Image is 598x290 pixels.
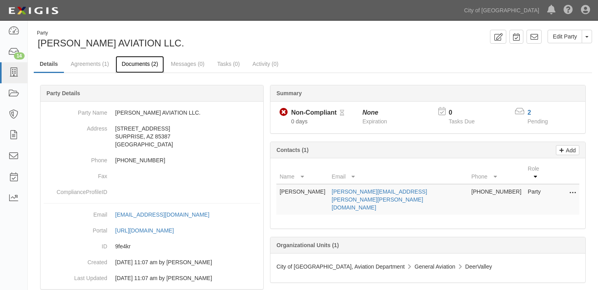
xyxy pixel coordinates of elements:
dt: Party Name [44,105,107,117]
div: KELLEY AVIATION LLC. [34,30,307,50]
div: [EMAIL_ADDRESS][DOMAIN_NAME] [115,211,209,219]
a: City of [GEOGRAPHIC_DATA] [460,2,543,18]
dt: Portal [44,223,107,234]
a: Documents (2) [116,56,164,73]
p: 0 [449,108,484,117]
th: Email [328,161,468,184]
a: [EMAIL_ADDRESS][DOMAIN_NAME] [115,211,218,218]
a: Agreements (1) [65,56,115,72]
span: General Aviation [415,263,455,270]
p: Add [564,146,576,155]
a: Add [556,145,579,155]
dt: Phone [44,152,107,164]
span: Pending [528,118,548,125]
dt: Created [44,254,107,266]
th: Phone [468,161,525,184]
a: [PERSON_NAME][EMAIL_ADDRESS][PERSON_NAME][PERSON_NAME][DOMAIN_NAME] [332,188,427,211]
dd: [PERSON_NAME] AVIATION LLC. [44,105,260,121]
b: Summary [276,90,302,96]
a: Tasks (0) [211,56,246,72]
b: Organizational Units (1) [276,242,339,248]
dt: ID [44,238,107,250]
dt: Email [44,207,107,219]
a: Edit Party [548,30,582,43]
dd: [PHONE_NUMBER] [44,152,260,168]
a: Details [34,56,64,73]
span: City of [GEOGRAPHIC_DATA], Aviation Department [276,263,405,270]
span: [PERSON_NAME] AVIATION LLC. [38,38,184,48]
b: Party Details [46,90,80,96]
div: Party [37,30,184,36]
dt: ComplianceProfileID [44,184,107,196]
a: [URL][DOMAIN_NAME] [115,227,183,234]
i: Help Center - Complianz [563,6,573,15]
td: [PERSON_NAME] [276,184,328,215]
i: None [363,109,378,116]
span: Expiration [363,118,387,125]
i: Pending Review [340,110,344,116]
dd: 10/15/2025 11:07 am by Kim Siebert [44,270,260,286]
dd: 10/15/2025 11:07 am by Kim Siebert [44,254,260,270]
dt: Address [44,121,107,133]
dd: [STREET_ADDRESS] SURPRISE, AZ 85387 [GEOGRAPHIC_DATA] [44,121,260,152]
span: DeerValley [465,263,492,270]
span: Since 10/15/2025 [291,118,307,125]
span: Tasks Due [449,118,475,125]
dd: 9fe4kr [44,238,260,254]
th: Name [276,161,328,184]
a: Messages (0) [165,56,210,72]
div: 14 [14,52,25,60]
div: Non-Compliant [291,108,337,117]
dt: Fax [44,168,107,180]
a: Activity (0) [247,56,284,72]
th: Role [525,161,548,184]
td: Party [525,184,548,215]
i: Non-Compliant [280,108,288,117]
td: [PHONE_NUMBER] [468,184,525,215]
dt: Last Updated [44,270,107,282]
img: logo-5460c22ac91f19d4615b14bd174203de0afe785f0fc80cf4dbbc73dc1793850b.png [6,4,61,18]
b: Contacts (1) [276,147,309,153]
a: 2 [528,109,531,116]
